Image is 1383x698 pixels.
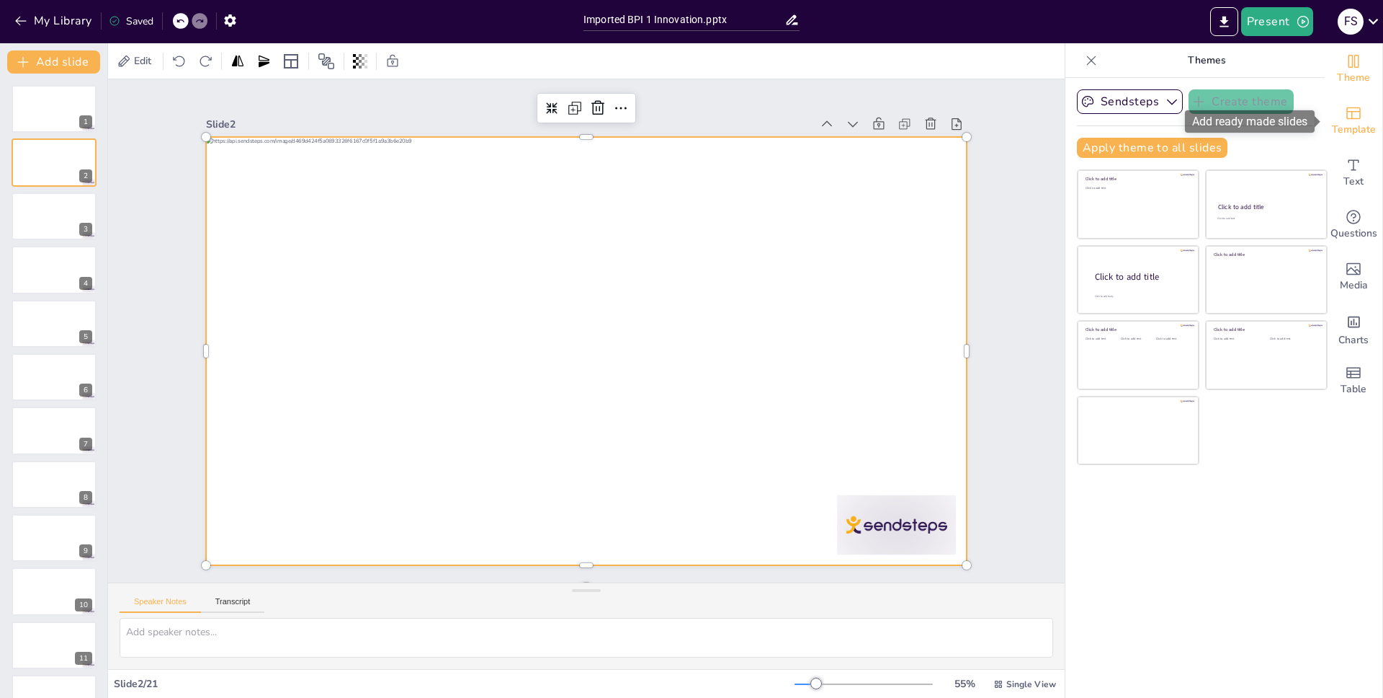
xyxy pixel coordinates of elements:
div: Layout [279,50,303,73]
div: 4 [79,277,92,290]
div: Click to add title [1086,327,1189,332]
div: Click to add text [1121,337,1153,341]
div: 6 [79,384,92,397]
span: Table [1341,381,1366,397]
div: Add images, graphics, shapes or video [1325,251,1382,303]
div: 55 % [947,677,982,691]
input: Insert title [583,9,784,30]
button: Present [1241,7,1313,36]
div: 1 [79,115,92,128]
div: Click to add title [1095,270,1187,283]
span: Text [1343,174,1364,190]
div: 1 [12,85,97,133]
span: Media [1340,278,1368,293]
span: Position [318,53,335,70]
div: Click to add title [1214,327,1317,332]
div: Click to add text [1217,217,1313,221]
div: 2 [79,169,92,182]
div: F S [1338,9,1364,35]
button: Add slide [7,50,100,74]
div: Slide 2 [206,118,811,131]
div: 7 [12,407,97,454]
div: 6 [12,353,97,401]
div: Click to add text [1270,337,1315,341]
div: Add text boxes [1325,147,1382,199]
div: Slide 2 / 21 [114,677,795,691]
button: Speaker Notes [120,597,201,613]
div: Click to add text [1086,187,1189,190]
div: 5 [12,300,97,348]
span: Single View [1006,679,1056,690]
button: F S [1338,7,1364,36]
button: Create theme [1189,89,1294,114]
div: Change the overall theme [1325,43,1382,95]
span: Edit [131,54,154,68]
button: My Library [11,9,98,32]
button: Sendsteps [1077,89,1183,114]
div: 4 [12,246,97,293]
div: Click to add title [1214,252,1317,257]
div: Click to add title [1218,203,1314,211]
div: Add ready made slides [1325,95,1382,147]
div: 9 [12,514,97,562]
span: Theme [1337,70,1370,86]
div: 5 [79,330,92,343]
div: Click to add text [1086,337,1118,341]
div: Saved [109,14,153,28]
button: Export to PowerPoint [1210,7,1238,36]
div: 8 [12,461,97,508]
div: Add a table [1325,355,1382,407]
p: Themes [1103,43,1310,78]
div: 11 [75,652,92,665]
div: 7 [79,438,92,451]
span: Template [1332,122,1376,138]
div: Add charts and graphs [1325,303,1382,355]
div: Click to add text [1214,337,1259,341]
div: Click to add title [1086,176,1189,182]
div: 10 [12,567,97,615]
span: Charts [1338,332,1369,348]
div: 3 [12,193,97,240]
div: Click to add text [1156,337,1189,341]
span: Questions [1330,226,1377,242]
div: 3 [79,223,92,236]
button: Transcript [201,597,265,613]
div: Get real-time input from your audience [1325,199,1382,251]
div: 10 [75,598,92,611]
div: 2 [12,138,97,186]
div: 11 [12,622,97,669]
div: 8 [79,491,92,504]
button: Apply theme to all slides [1077,138,1227,158]
div: Click to add body [1095,294,1186,298]
div: 9 [79,544,92,557]
div: Add ready made slides [1185,110,1315,133]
